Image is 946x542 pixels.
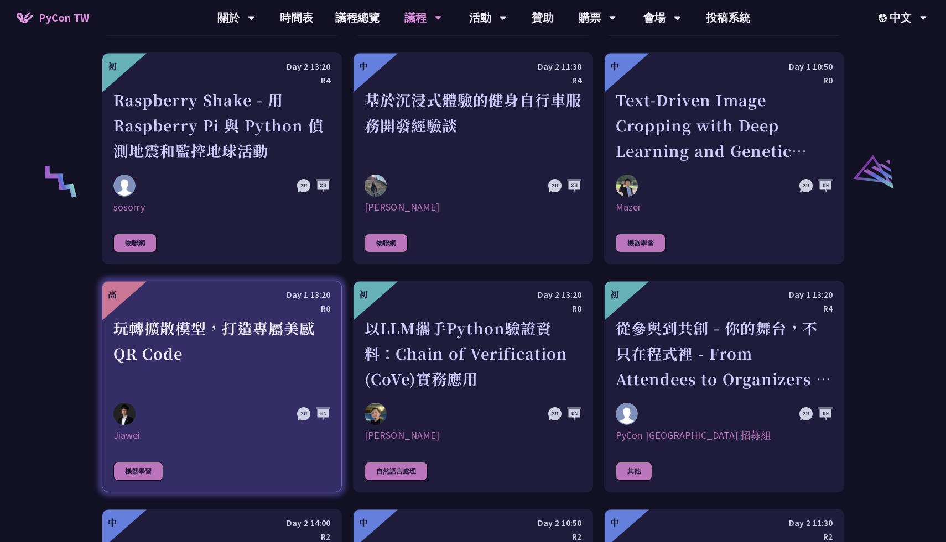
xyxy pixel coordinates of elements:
[113,516,330,530] div: Day 2 14:00
[113,234,157,252] div: 物聯網
[365,462,428,481] div: 自然語言處理
[616,429,833,442] div: PyCon [GEOGRAPHIC_DATA] 招募組
[113,175,136,197] img: sosorry
[108,60,117,73] div: 初
[113,403,136,425] img: Jiawei
[113,201,330,214] div: sosorry
[359,516,368,529] div: 中
[113,288,330,302] div: Day 1 13:20
[365,315,581,392] div: 以LLM攜手Python驗證資料：Chain of Verification (CoVe)實務應用
[353,52,593,264] a: 中 Day 2 11:30 R4 基於沉浸式體驗的健身自行車服務開發經驗談 Peter [PERSON_NAME] 物聯網
[6,4,100,31] a: PyCon TW
[610,60,619,73] div: 中
[365,201,581,214] div: [PERSON_NAME]
[365,403,387,425] img: Kevin Tseng
[113,462,163,481] div: 機器學習
[604,281,844,492] a: 初 Day 1 13:20 R4 從參與到共創 - 你的舞台，不只在程式裡 - From Attendees to Organizers - Your Stage Goes Beyond Cod...
[113,429,330,442] div: Jiawei
[365,429,581,442] div: [PERSON_NAME]
[610,288,619,301] div: 初
[359,288,368,301] div: 初
[365,516,581,530] div: Day 2 10:50
[616,315,833,392] div: 從參與到共創 - 你的舞台，不只在程式裡 - From Attendees to Organizers - Your Stage Goes Beyond Code
[102,281,342,492] a: 高 Day 1 13:20 R0 玩轉擴散模型，打造專屬美感 QR Code Jiawei Jiawei 機器學習
[616,87,833,164] div: Text-Driven Image Cropping with Deep Learning and Genetic Algorithm
[616,73,833,87] div: R0
[365,73,581,87] div: R4
[616,288,833,302] div: Day 1 13:20
[616,175,638,197] img: Mazer
[113,302,330,315] div: R0
[616,403,638,425] img: PyCon Taiwan 招募組
[616,302,833,315] div: R4
[365,60,581,73] div: Day 2 11:30
[365,288,581,302] div: Day 2 13:20
[17,12,33,23] img: Home icon of PyCon TW 2025
[616,201,833,214] div: Mazer
[113,60,330,73] div: Day 2 13:20
[102,52,342,264] a: 初 Day 2 13:20 R4 Raspberry Shake - 用 Raspberry Pi 與 Python 偵測地震和監控地球活動 sosorry sosorry 物聯網
[353,281,593,492] a: 初 Day 2 13:20 R0 以LLM攜手Python驗證資料：Chain of Verification (CoVe)實務應用 Kevin Tseng [PERSON_NAME] 自然語言處理
[39,9,89,26] span: PyCon TW
[616,516,833,530] div: Day 2 11:30
[365,234,408,252] div: 物聯網
[108,288,117,301] div: 高
[616,60,833,73] div: Day 1 10:50
[610,516,619,529] div: 中
[365,175,387,197] img: Peter
[616,234,666,252] div: 機器學習
[365,87,581,164] div: 基於沉浸式體驗的健身自行車服務開發經驗談
[113,315,330,392] div: 玩轉擴散模型，打造專屬美感 QR Code
[365,302,581,315] div: R0
[879,14,890,22] img: Locale Icon
[359,60,368,73] div: 中
[108,516,117,529] div: 中
[113,87,330,164] div: Raspberry Shake - 用 Raspberry Pi 與 Python 偵測地震和監控地球活動
[604,52,844,264] a: 中 Day 1 10:50 R0 Text-Driven Image Cropping with Deep Learning and Genetic Algorithm Mazer Mazer ...
[616,462,652,481] div: 其他
[113,73,330,87] div: R4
